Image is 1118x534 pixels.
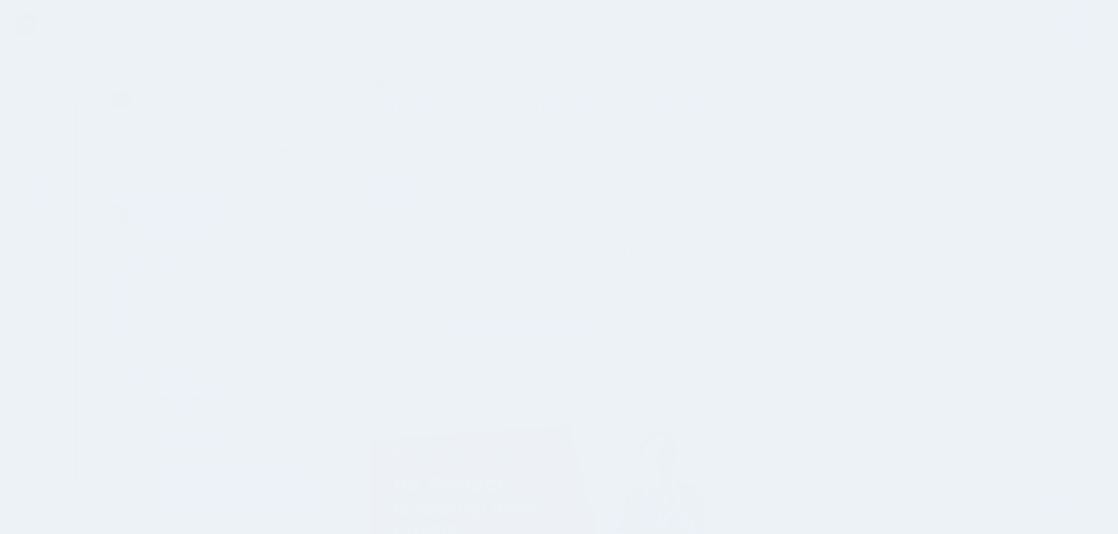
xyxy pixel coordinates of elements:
[457,180,466,196] span: 0
[700,177,721,192] span: 45
[146,283,193,295] a: Re-publish
[174,206,199,231] img: user_default_image.png
[146,314,295,328] p: Send me an
[112,257,295,269] h4: Campaign Boosters
[394,182,412,200] img: user_default_image.png
[370,355,721,376] p: #Coaching #Counseling #CoachingTools
[352,99,967,119] span: Review the social posts that will be sent to promote this content.
[370,239,721,340] p: A helpful guideline is the well-known 80/20 rule, which suggests that for most tasks, 80% perfect...
[146,282,295,296] p: to Medium
[148,85,295,116] p: Be perfect! From Inner Driver to Inner Tyrant – Overcome [MEDICAL_DATA]
[431,204,575,220] span: All Profiles
[423,201,594,224] a: All Profiles
[205,206,230,231] img: 18193956_1352207318168497_2630119938457215485_n-bsa31452.png
[112,186,295,198] h4: Sending To
[198,315,271,328] a: update reminder
[375,182,394,200] img: user_default_image.png
[375,200,412,238] img: 18193956_1352207318168497_2630119938457215485_n-bsa31452.png
[352,75,967,91] span: Social Posts
[112,85,140,113] img: f9811c1c845796ea4019cc4f0cb5f302_thumb.jpg
[36,85,51,99] img: menu.png
[143,206,168,231] img: user_default_image.png
[946,494,1099,515] a: Tell us how we can improve
[15,12,120,38] img: Missinglettr
[112,206,137,231] img: OOKi_UEm-20801.jpg
[423,177,596,199] p: Day
[452,322,589,338] a: [URL][DOMAIN_NAME]
[112,365,295,376] h4: Campaign Settings
[961,6,1095,44] a: My Account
